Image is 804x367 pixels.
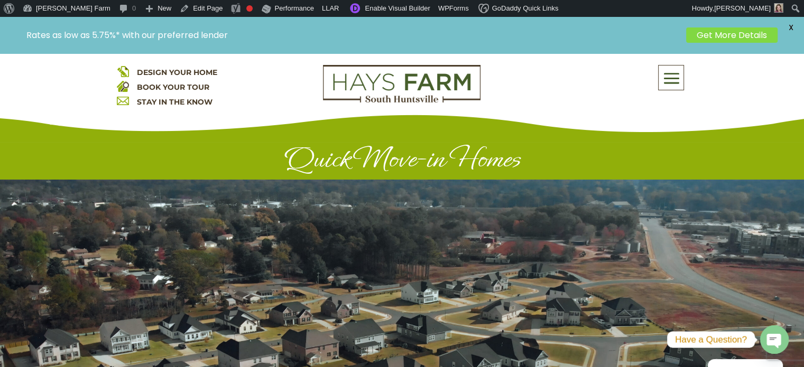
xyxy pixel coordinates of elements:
[323,96,480,105] a: hays farm homes huntsville development
[117,80,129,92] img: book your home tour
[686,27,778,43] a: Get More Details
[323,65,480,103] img: Logo
[117,65,129,77] img: design your home
[137,97,212,107] a: STAY IN THE KNOW
[26,30,681,40] p: Rates as low as 5.75%* with our preferred lender
[246,5,253,12] div: Focus keyphrase not set
[714,4,771,12] span: [PERSON_NAME]
[137,68,217,77] a: DESIGN YOUR HOME
[117,143,688,180] h1: Quick Move-in Homes
[137,82,209,92] a: BOOK YOUR TOUR
[783,20,799,35] span: X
